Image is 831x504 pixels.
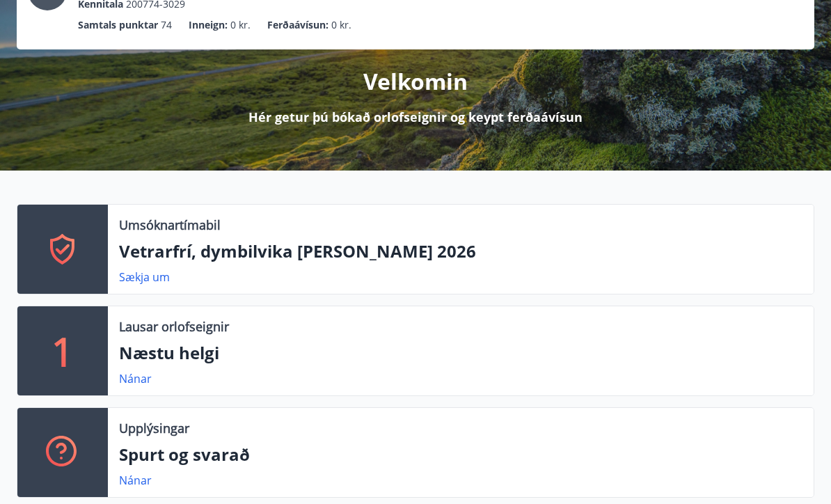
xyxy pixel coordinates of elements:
[119,317,229,336] p: Lausar orlofseignir
[230,17,251,33] span: 0 kr.
[363,66,468,97] p: Velkomin
[331,17,351,33] span: 0 kr.
[267,17,329,33] p: Ferðaávísun :
[78,17,158,33] p: Samtals punktar
[119,371,152,386] a: Nánar
[119,341,802,365] p: Næstu helgi
[119,473,152,488] a: Nánar
[119,443,802,466] p: Spurt og svarað
[119,419,189,437] p: Upplýsingar
[119,216,221,234] p: Umsóknartímabil
[119,269,170,285] a: Sækja um
[52,324,74,377] p: 1
[161,17,172,33] span: 74
[119,239,802,263] p: Vetrarfrí, dymbilvika [PERSON_NAME] 2026
[189,17,228,33] p: Inneign :
[248,108,583,126] p: Hér getur þú bókað orlofseignir og keypt ferðaávísun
